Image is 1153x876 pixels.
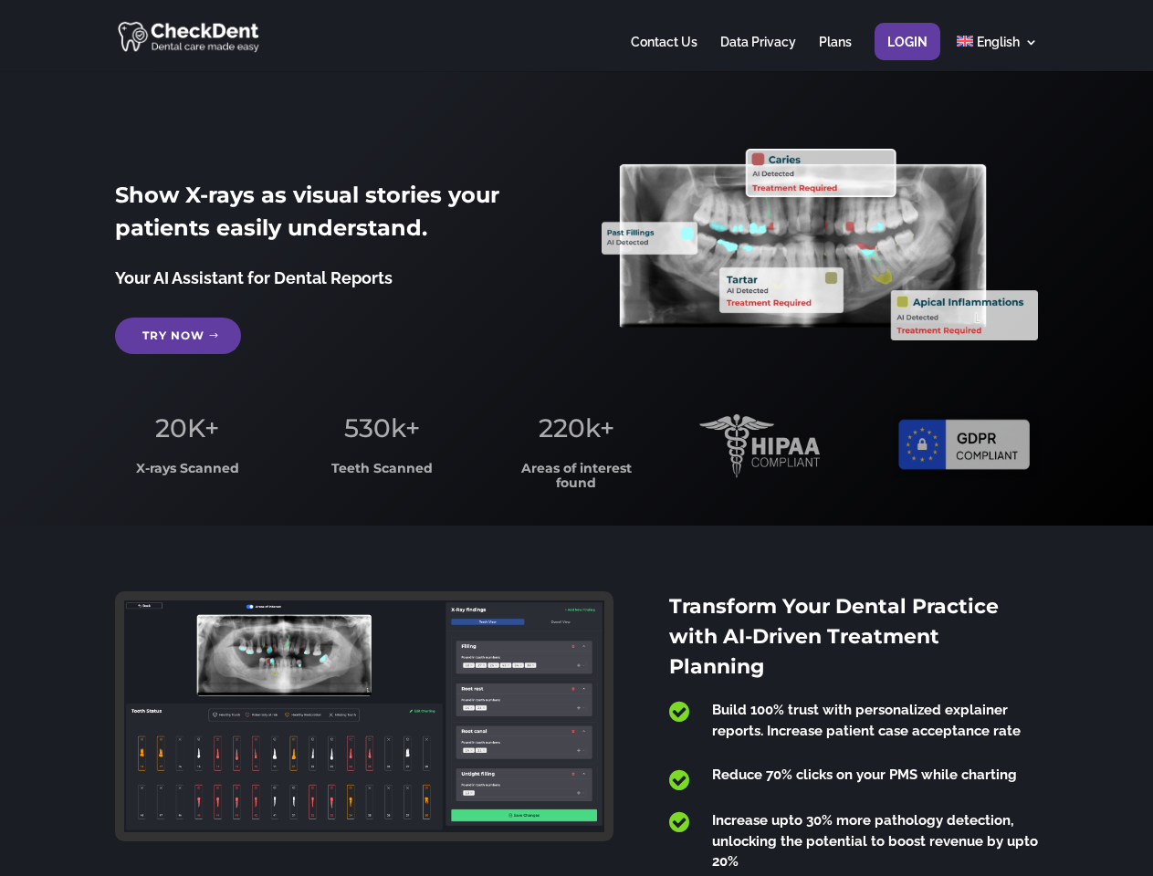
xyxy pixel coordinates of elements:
[720,36,796,71] a: Data Privacy
[712,702,1021,739] span: Build 100% trust with personalized explainer reports. Increase patient case acceptance rate
[669,768,689,792] span: 
[669,700,689,724] span: 
[819,36,852,71] a: Plans
[115,268,393,287] span: Your AI Assistant for Dental Reports
[115,318,241,354] a: Try Now
[539,412,614,443] span: 220k+
[957,36,1038,71] a: English
[977,35,1020,49] span: English
[669,594,999,679] span: Transform Your Dental Practice with AI-Driven Treatment Planning
[155,412,219,443] span: 20K+
[712,812,1038,870] span: Increase upto 30% more pathology detection, unlocking the potential to boost revenue by upto 20%
[505,462,649,499] h3: Areas of interest found
[602,149,1037,340] img: X_Ray_annotated
[712,766,1017,783] span: Reduce 70% clicks on your PMS while charting
[631,36,697,71] a: Contact Us
[669,810,689,834] span: 
[118,18,261,54] img: CheckDent AI
[115,179,550,254] h2: Show X-rays as visual stories your patients easily understand.
[887,36,928,71] a: Login
[344,412,420,443] span: 530k+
